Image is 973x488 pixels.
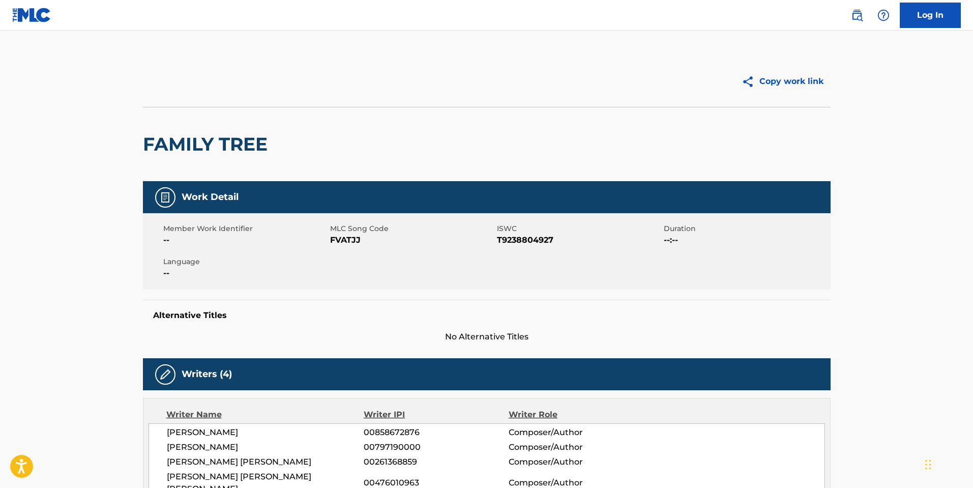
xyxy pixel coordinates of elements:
span: Member Work Identifier [163,223,328,234]
span: FVATJJ [330,234,494,246]
button: Copy work link [734,69,831,94]
div: Writer IPI [364,409,509,421]
span: [PERSON_NAME] [167,441,364,453]
img: search [851,9,863,21]
a: Public Search [847,5,867,25]
img: Work Detail [159,191,171,204]
span: -- [163,267,328,279]
span: 00261368859 [364,456,508,468]
span: -- [163,234,328,246]
iframe: Chat Widget [922,439,973,488]
div: Writer Role [509,409,640,421]
div: Writer Name [166,409,364,421]
span: Language [163,256,328,267]
img: MLC Logo [12,8,51,22]
h5: Work Detail [182,191,239,203]
span: 00797190000 [364,441,508,453]
span: Composer/Author [509,441,640,453]
span: Composer/Author [509,456,640,468]
span: T9238804927 [497,234,661,246]
span: MLC Song Code [330,223,494,234]
span: 00858672876 [364,426,508,439]
span: [PERSON_NAME] [PERSON_NAME] [167,456,364,468]
span: Duration [664,223,828,234]
span: ISWC [497,223,661,234]
h5: Writers (4) [182,368,232,380]
div: Help [873,5,894,25]
img: help [877,9,890,21]
span: Composer/Author [509,426,640,439]
div: Chatwidget [922,439,973,488]
span: --:-- [664,234,828,246]
div: Slepen [925,449,931,480]
span: No Alternative Titles [143,331,831,343]
h2: FAMILY TREE [143,133,273,156]
span: [PERSON_NAME] [167,426,364,439]
img: Writers [159,368,171,381]
img: Copy work link [742,75,759,88]
h5: Alternative Titles [153,310,820,321]
a: Log In [900,3,961,28]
